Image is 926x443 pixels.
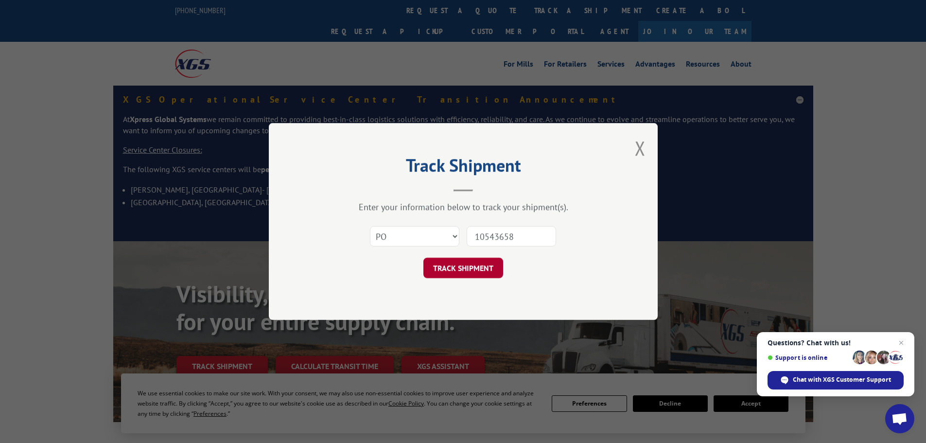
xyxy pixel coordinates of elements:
[317,201,609,213] div: Enter your information below to track your shipment(s).
[885,404,914,433] a: Open chat
[635,135,646,161] button: Close modal
[423,258,503,278] button: TRACK SHIPMENT
[768,371,904,390] span: Chat with XGS Customer Support
[793,375,891,384] span: Chat with XGS Customer Support
[317,159,609,177] h2: Track Shipment
[467,226,556,247] input: Number(s)
[768,339,904,347] span: Questions? Chat with us!
[768,354,849,361] span: Support is online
